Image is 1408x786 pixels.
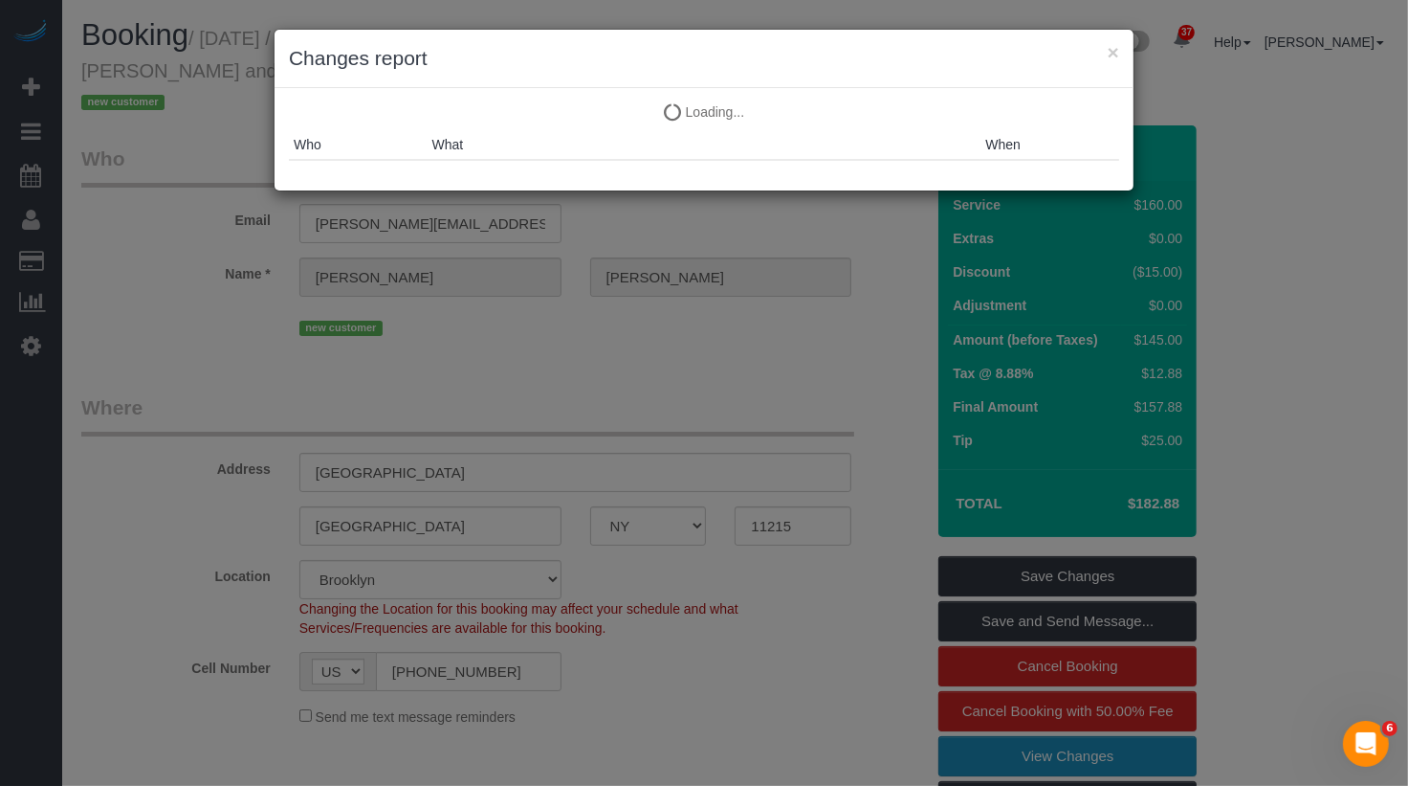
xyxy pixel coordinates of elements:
th: What [428,130,981,160]
sui-modal: Changes report [275,30,1133,191]
iframe: Intercom live chat [1343,721,1389,767]
h3: Changes report [289,44,1119,73]
button: × [1108,42,1119,62]
span: 6 [1382,721,1397,736]
th: Who [289,130,428,160]
th: When [980,130,1119,160]
p: Loading... [289,102,1119,122]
